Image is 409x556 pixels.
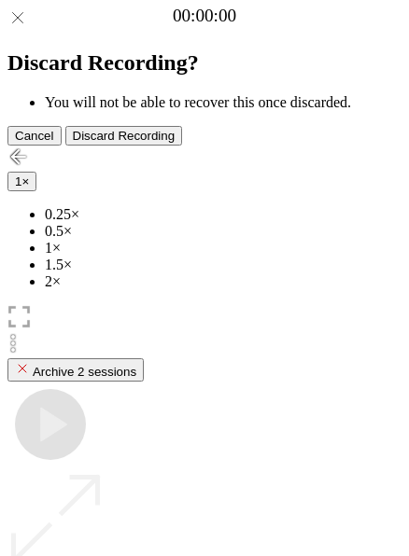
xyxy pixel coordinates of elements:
li: 1.5× [45,257,402,273]
li: 2× [45,273,402,290]
a: 00:00:00 [173,6,236,26]
h2: Discard Recording? [7,50,402,76]
li: 1× [45,240,402,257]
li: 0.25× [45,206,402,223]
button: Archive 2 sessions [7,358,144,382]
div: Archive 2 sessions [15,361,136,379]
button: Discard Recording [65,126,183,146]
button: 1× [7,172,36,191]
li: 0.5× [45,223,402,240]
button: Cancel [7,126,62,146]
li: You will not be able to recover this once discarded. [45,94,402,111]
span: 1 [15,174,21,188]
